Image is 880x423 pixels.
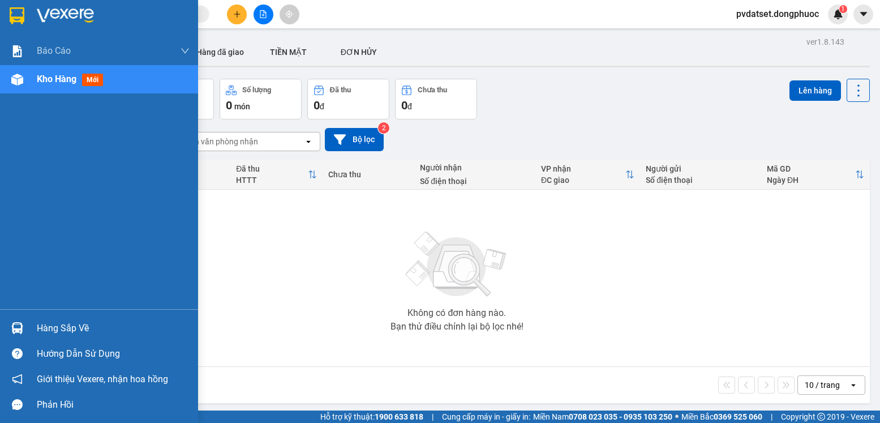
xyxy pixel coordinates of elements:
[727,7,828,21] span: pvdatset.dongphuoc
[320,102,324,111] span: đ
[12,374,23,384] span: notification
[37,44,71,58] span: Báo cáo
[849,381,858,390] svg: open
[89,6,155,16] strong: ĐỒNG PHƯỚC
[839,5,847,13] sup: 1
[11,45,23,57] img: solution-icon
[805,379,840,391] div: 10 / trang
[681,411,762,423] span: Miền Bắc
[285,10,293,18] span: aim
[320,411,423,423] span: Hỗ trợ kỹ thuật:
[853,5,873,24] button: caret-down
[541,176,625,185] div: ĐC giao
[675,415,679,419] span: ⚪️
[767,176,855,185] div: Ngày ĐH
[407,309,506,318] div: Không có đơn hàng nào.
[10,7,24,24] img: logo-vxr
[533,411,672,423] span: Miền Nam
[761,160,870,190] th: Toggle SortBy
[304,137,313,146] svg: open
[789,80,841,101] button: Lên hàng
[330,86,351,94] div: Đã thu
[646,176,755,185] div: Số điện thoại
[833,9,843,19] img: icon-new-feature
[89,18,152,32] span: Bến xe [GEOGRAPHIC_DATA]
[646,164,755,173] div: Người gửi
[442,411,530,423] span: Cung cấp máy in - giấy in:
[37,320,190,337] div: Hàng sắp về
[432,411,433,423] span: |
[420,163,530,172] div: Người nhận
[400,225,513,304] img: svg+xml;base64,PHN2ZyBjbGFzcz0ibGlzdC1wbHVnX19zdmciIHhtbG5zPSJodHRwOi8vd3d3LnczLm9yZy8yMDAwL3N2Zy...
[858,9,869,19] span: caret-down
[378,122,389,134] sup: 2
[236,176,308,185] div: HTTT
[89,50,139,57] span: Hotline: 19001152
[375,412,423,421] strong: 1900 633 818
[89,34,156,48] span: 01 Võ Văn Truyện, KP.1, Phường 2
[395,79,477,119] button: Chưa thu0đ
[25,82,69,89] span: 07:43:50 [DATE]
[401,99,407,112] span: 0
[325,128,384,151] button: Bộ lọc
[11,74,23,86] img: warehouse-icon
[11,322,23,334] img: warehouse-icon
[535,160,640,190] th: Toggle SortBy
[418,86,447,94] div: Chưa thu
[714,412,762,421] strong: 0369 525 060
[236,164,308,173] div: Đã thu
[181,136,258,147] div: Chọn văn phòng nhận
[420,177,530,186] div: Số điện thoại
[37,372,168,386] span: Giới thiệu Vexere, nhận hoa hồng
[37,74,76,84] span: Kho hàng
[254,5,273,24] button: file-add
[817,413,825,421] span: copyright
[181,46,190,55] span: down
[31,61,139,70] span: -----------------------------------------
[57,72,119,80] span: VPDS1409250003
[4,7,54,57] img: logo
[37,396,190,413] div: Phản hồi
[3,82,69,89] span: In ngày:
[230,160,323,190] th: Toggle SortBy
[37,345,190,362] div: Hướng dẫn sử dụng
[3,73,119,80] span: [PERSON_NAME]:
[82,74,103,86] span: mới
[569,412,672,421] strong: 0708 023 035 - 0935 103 250
[328,170,409,179] div: Chưa thu
[806,36,844,48] div: ver 1.8.143
[259,10,267,18] span: file-add
[341,48,377,57] span: ĐƠN HỦY
[280,5,299,24] button: aim
[771,411,772,423] span: |
[314,99,320,112] span: 0
[12,399,23,410] span: message
[307,79,389,119] button: Đã thu0đ
[12,348,23,359] span: question-circle
[270,48,307,57] span: TIỀN MẶT
[227,5,247,24] button: plus
[390,322,523,331] div: Bạn thử điều chỉnh lại bộ lọc nhé!
[407,102,412,111] span: đ
[767,164,855,173] div: Mã GD
[187,39,253,66] button: Hàng đã giao
[541,164,625,173] div: VP nhận
[841,5,845,13] span: 1
[242,86,271,94] div: Số lượng
[234,102,250,111] span: món
[220,79,302,119] button: Số lượng0món
[226,99,232,112] span: 0
[233,10,241,18] span: plus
